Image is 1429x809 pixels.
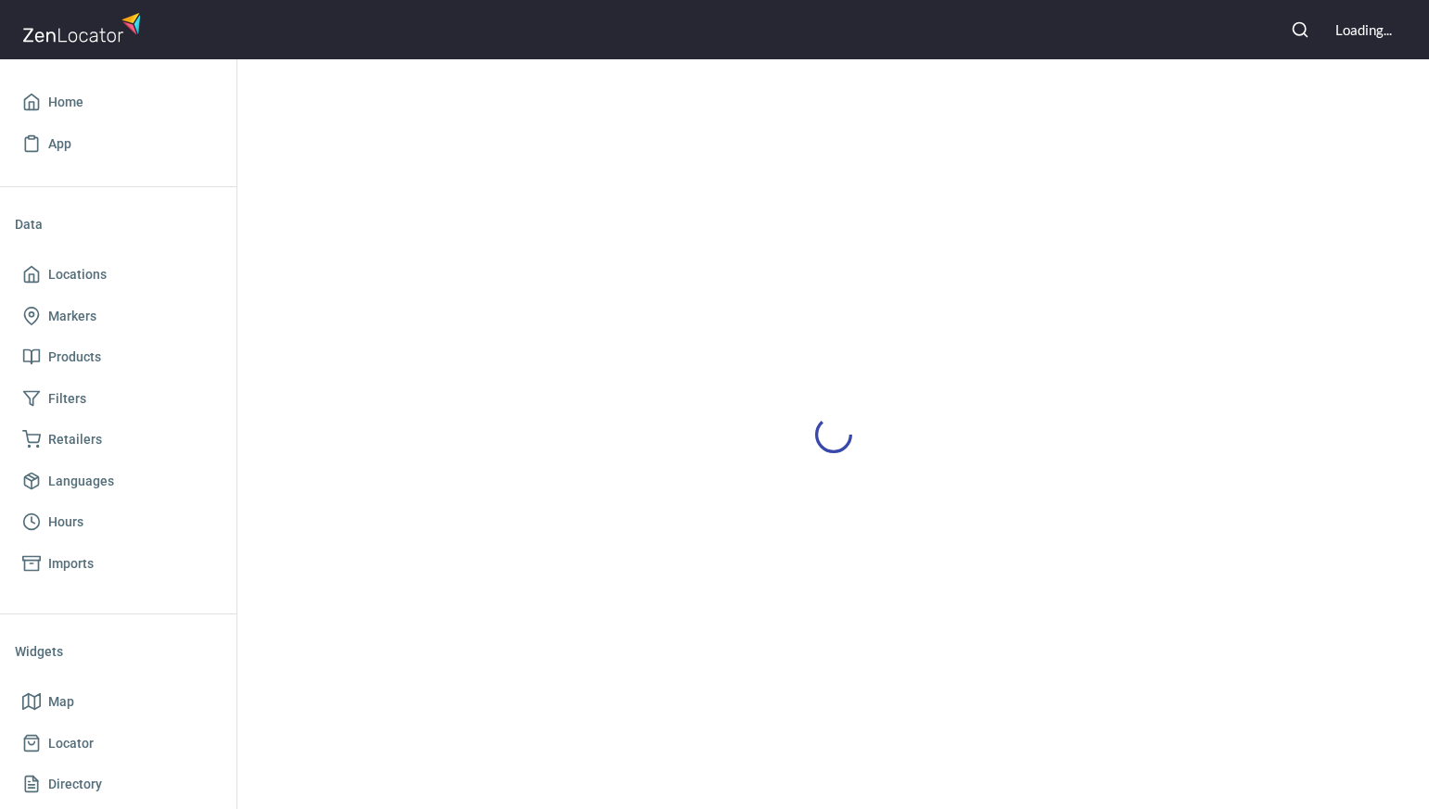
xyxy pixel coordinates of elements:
[48,263,107,286] span: Locations
[15,419,222,461] a: Retailers
[48,511,83,534] span: Hours
[48,133,71,156] span: App
[48,470,114,493] span: Languages
[15,254,222,296] a: Locations
[48,305,96,328] span: Markers
[15,629,222,674] li: Widgets
[48,428,102,451] span: Retailers
[48,773,102,796] span: Directory
[15,461,222,502] a: Languages
[15,336,222,378] a: Products
[48,346,101,369] span: Products
[15,723,222,765] a: Locator
[15,543,222,585] a: Imports
[15,296,222,337] a: Markers
[1335,20,1392,40] div: Loading...
[48,552,94,575] span: Imports
[48,732,94,755] span: Locator
[22,7,147,47] img: zenlocator
[15,123,222,165] a: App
[48,387,86,411] span: Filters
[15,501,222,543] a: Hours
[15,82,222,123] a: Home
[15,202,222,246] li: Data
[15,378,222,420] a: Filters
[15,764,222,805] a: Directory
[1280,9,1321,50] button: Search
[48,91,83,114] span: Home
[48,690,74,714] span: Map
[15,681,222,723] a: Map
